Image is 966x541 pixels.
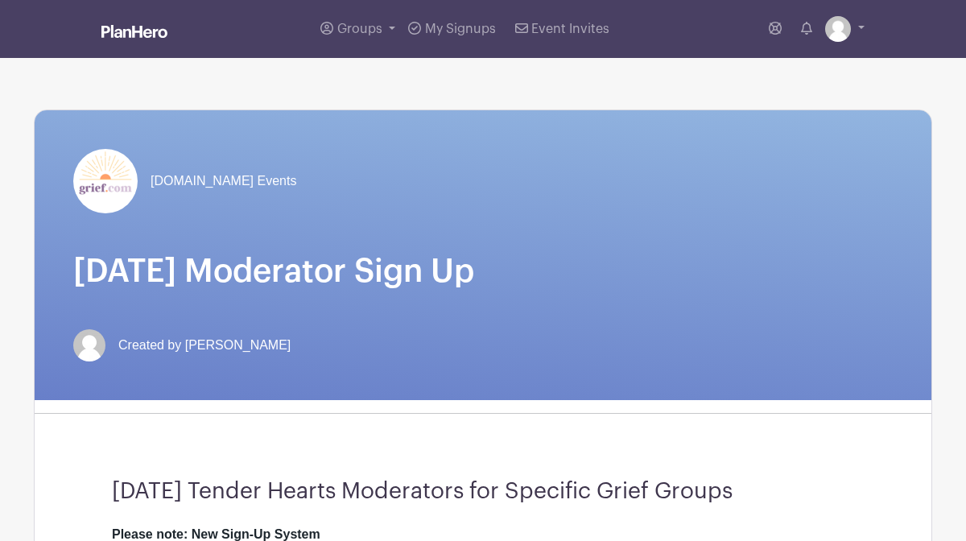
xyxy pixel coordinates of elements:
[825,16,851,42] img: default-ce2991bfa6775e67f084385cd625a349d9dcbb7a52a09fb2fda1e96e2d18dcdb.png
[337,23,382,35] span: Groups
[101,25,167,38] img: logo_white-6c42ec7e38ccf1d336a20a19083b03d10ae64f83f12c07503d8b9e83406b4c7d.svg
[118,336,291,355] span: Created by [PERSON_NAME]
[151,171,296,191] span: [DOMAIN_NAME] Events
[73,252,893,291] h1: [DATE] Moderator Sign Up
[73,329,105,361] img: default-ce2991bfa6775e67f084385cd625a349d9dcbb7a52a09fb2fda1e96e2d18dcdb.png
[112,527,320,541] strong: Please note: New Sign-Up System
[425,23,496,35] span: My Signups
[73,149,138,213] img: grief-logo-planhero.png
[531,23,609,35] span: Event Invites
[112,478,854,506] h3: [DATE] Tender Hearts Moderators for Specific Grief Groups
